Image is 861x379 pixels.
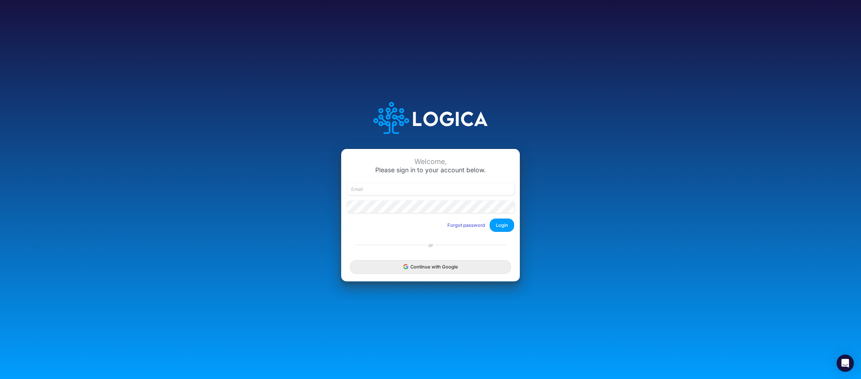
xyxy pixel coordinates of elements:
[347,183,514,195] input: Email
[443,219,490,231] button: Forgot password
[347,158,514,166] div: Welcome,
[837,355,854,372] div: Open Intercom Messenger
[350,260,511,273] button: Continue with Google
[375,166,486,174] span: Please sign in to your account below.
[490,219,514,232] button: Login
